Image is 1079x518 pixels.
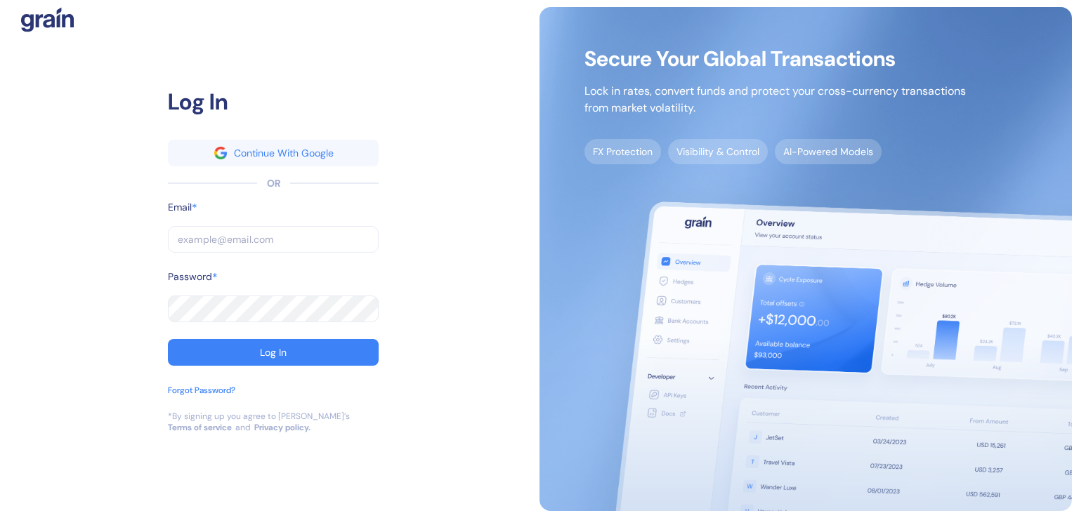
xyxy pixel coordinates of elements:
label: Email [168,200,192,215]
span: AI-Powered Models [775,139,882,164]
p: Lock in rates, convert funds and protect your cross-currency transactions from market volatility. [584,83,966,117]
div: OR [267,176,280,191]
label: Password [168,270,212,284]
div: Continue With Google [234,148,334,158]
img: google [214,147,227,159]
input: example@email.com [168,226,379,253]
span: FX Protection [584,139,661,164]
div: Forgot Password? [168,384,235,397]
div: *By signing up you agree to [PERSON_NAME]’s [168,411,350,422]
div: Log In [168,85,379,119]
a: Terms of service [168,422,232,433]
span: Secure Your Global Transactions [584,52,966,66]
button: googleContinue With Google [168,140,379,166]
img: signup-main-image [539,7,1072,511]
img: logo [21,7,74,32]
button: Forgot Password? [168,384,235,411]
div: and [235,422,251,433]
a: Privacy policy. [254,422,310,433]
div: Log In [260,347,287,357]
span: Visibility & Control [668,139,768,164]
button: Log In [168,339,379,366]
